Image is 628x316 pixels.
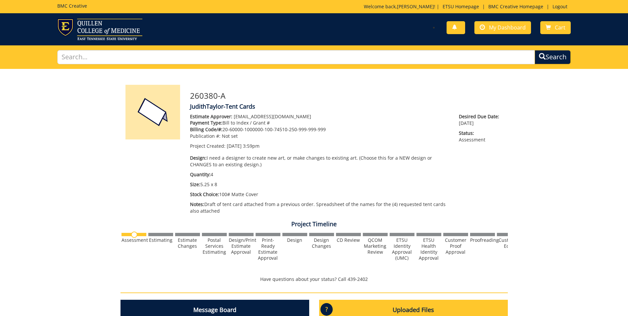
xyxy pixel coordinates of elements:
[227,143,260,149] span: [DATE] 3:59pm
[190,181,200,187] span: Size:
[256,237,280,261] div: Print-Ready Estimate Approval
[190,191,449,198] p: 100# Matte Cover
[459,113,503,120] span: Desired Due Date:
[190,201,204,207] span: Notes:
[190,191,219,197] span: Stock Choice:
[131,232,137,238] img: no
[336,237,361,243] div: CD Review
[489,24,526,31] span: My Dashboard
[540,21,571,34] a: Cart
[282,237,307,243] div: Design
[175,237,200,249] div: Estimate Changes
[190,120,222,126] span: Payment Type:
[190,181,449,188] p: 5.25 x 8
[190,126,222,132] span: Billing Code/#:
[190,143,225,149] span: Project Created:
[190,91,503,100] h3: 260380-A
[497,237,522,249] div: Customer Edits
[309,237,334,249] div: Design Changes
[459,130,503,143] p: Assessment
[416,237,441,261] div: ETSU Health Identity Approval
[485,3,547,10] a: BMC Creative Homepage
[390,237,414,261] div: ETSU Identity Approval (UMC)
[459,130,503,136] span: Status:
[57,19,142,40] img: ETSU logo
[57,50,535,64] input: Search...
[121,221,508,228] h4: Project Timeline
[190,201,449,214] p: Draft of tent card attached from a previous order. Spreadsheet of the names for the (4) requested...
[190,155,207,161] span: Design:
[443,237,468,255] div: Customer Proof Approval
[535,50,571,64] button: Search
[439,3,482,10] a: ETSU Homepage
[320,303,333,316] p: ?
[364,3,571,10] p: Welcome back, ! | | |
[57,3,87,8] h5: BMC Creative
[229,237,254,255] div: Design/Print Estimate Approval
[125,85,180,139] img: Product featured image
[190,103,503,110] h4: JudithTaylor-Tent Cards
[190,113,449,120] p: [EMAIL_ADDRESS][DOMAIN_NAME]
[459,113,503,127] p: [DATE]
[190,133,220,139] span: Publication #:
[363,237,388,255] div: QCOM Marketing Review
[222,133,238,139] span: Not set
[555,24,565,31] span: Cart
[470,237,495,243] div: Proofreading
[474,21,531,34] a: My Dashboard
[397,3,434,10] a: [PERSON_NAME]
[121,276,508,283] p: Have questions about your status? Call 439-2402
[202,237,227,255] div: Postal Services Estimating
[121,237,146,243] div: Assessment
[190,120,449,126] p: Bill to Index / Grant #
[148,237,173,243] div: Estimating
[190,171,211,178] span: Quantity:
[190,155,449,168] p: I need a designer to create new art, or make changes to existing art. (Choose this for a NEW desi...
[549,3,571,10] a: Logout
[190,113,232,120] span: Estimate Approver:
[190,126,449,133] p: 20-60000-1000000-100-74510-250-999-999-999
[190,171,449,178] p: 4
